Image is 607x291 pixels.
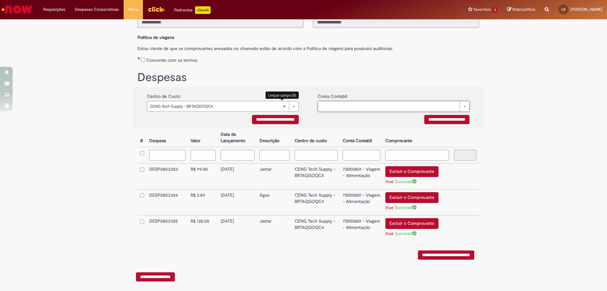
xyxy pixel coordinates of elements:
[383,163,451,189] td: Excluir o Comprovante true Success!
[292,189,340,215] td: CENG Tech Supply - BRTAQGOQC4
[218,129,257,147] th: Data de Lançamento
[385,218,438,229] button: Excluir o Comprovante
[492,7,498,13] span: 3
[292,163,340,189] td: CENG Tech Supply - BRTAQGOQC4
[395,205,417,210] span: Success!
[385,205,394,210] a: true
[218,189,257,215] td: [DATE]
[385,166,438,177] button: Excluir o Comprovante
[266,92,299,99] div: Limpar campo {0}
[318,90,348,99] label: Conta Contabil:
[340,129,383,147] th: Conta Contabil
[340,215,383,241] td: 72050801 - Viagem - Alimentação
[570,7,602,12] span: [PERSON_NAME]
[188,189,218,215] td: R$ 2.89
[292,215,340,241] td: CENG Tech Supply - BRTAQGOQC4
[512,6,535,12] span: Rascunhos
[138,35,174,40] b: Política de viagens
[318,101,469,112] a: Limpar campo {0}
[43,6,65,13] span: Requisições
[561,7,565,11] span: LS
[174,6,211,14] div: Padroniza
[507,7,535,13] a: Rascunhos
[385,231,394,236] a: true
[147,129,188,147] th: Despesa
[218,215,257,241] td: [DATE]
[195,6,211,14] p: +GenAi
[148,4,165,14] img: click_logo_yellow_360x200.png
[147,101,299,112] a: CENG Tech Supply - BRTAQGOQC4Limpar campo {0}
[75,6,119,13] span: Despesas Corporativas
[279,101,289,111] abbr: Limpar campo {0}
[188,163,218,189] td: R$ 99.00
[138,129,147,147] th: #
[138,71,479,84] h1: Despesas
[257,215,292,241] td: Jantar
[474,6,491,13] span: Favoritos
[340,189,383,215] td: 72050801 - Viagem - Alimentação
[128,6,138,13] span: More
[257,129,292,147] th: Descrição
[385,192,438,203] button: Excluir o Comprovante
[385,179,394,184] a: true
[147,215,188,241] td: DESP0853385
[147,189,188,215] td: DESP0853384
[395,179,417,184] span: Success!
[188,215,218,241] td: R$ 120.00
[150,101,283,111] span: CENG Tech Supply - BRTAQGOQC4
[257,189,292,215] td: Água
[340,163,383,189] td: 72050801 - Viagem - Alimentação
[383,189,451,215] td: Excluir o Comprovante true Success!
[383,215,451,241] td: Excluir o Comprovante true Success!
[188,129,218,147] th: Valor
[383,129,451,147] th: Comprovante
[147,90,181,99] label: Centro de Custo:
[257,163,292,189] td: Jantar
[146,57,197,63] label: Concordo com os termos
[147,163,188,189] td: DESP0853383
[395,231,417,236] span: Success!
[1,3,33,16] img: ServiceNow
[292,129,340,147] th: Centro de custo
[138,42,479,52] label: Estou ciente de que os comprovantes anexados no chamado estão de acordo com a Politica de viagens...
[218,163,257,189] td: [DATE]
